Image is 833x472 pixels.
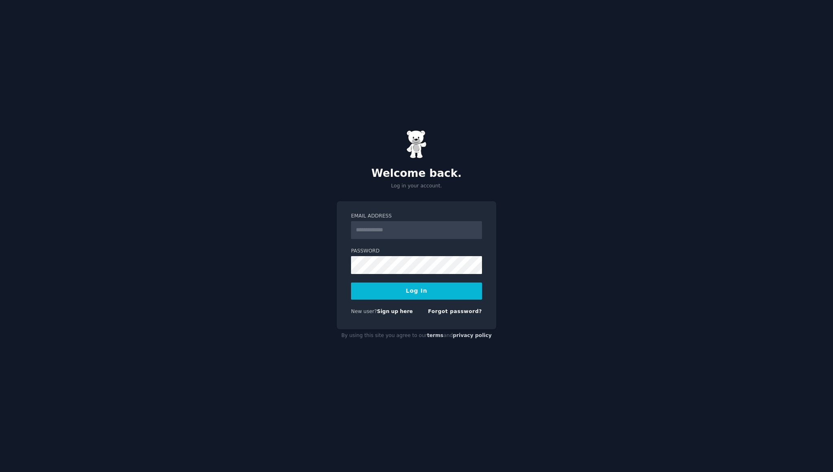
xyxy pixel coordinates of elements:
[406,130,427,159] img: Gummy Bear
[453,333,492,338] a: privacy policy
[377,309,413,314] a: Sign up here
[351,248,482,255] label: Password
[427,333,443,338] a: terms
[337,167,496,180] h2: Welcome back.
[337,329,496,342] div: By using this site you agree to our and
[351,213,482,220] label: Email Address
[351,309,377,314] span: New user?
[428,309,482,314] a: Forgot password?
[337,183,496,190] p: Log in your account.
[351,283,482,300] button: Log In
